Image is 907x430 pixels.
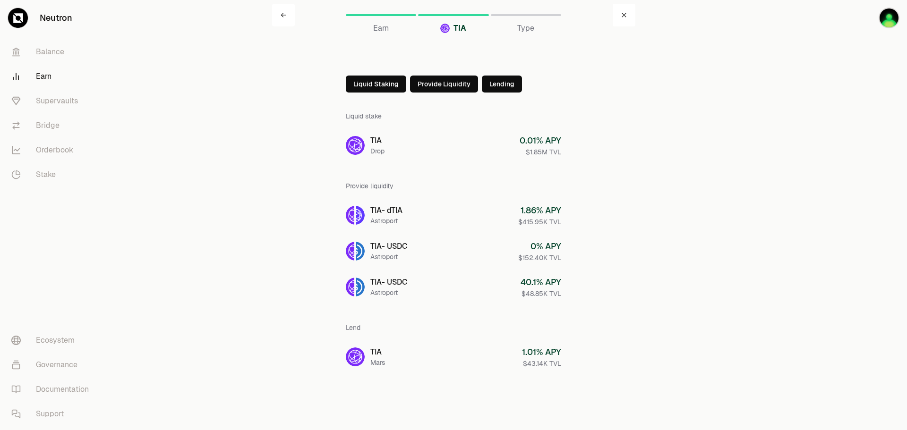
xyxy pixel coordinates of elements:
[370,135,385,146] div: TIA
[518,204,561,217] div: 1.86 % APY
[521,276,561,289] div: 40.1 % APY
[373,23,389,34] span: Earn
[518,217,561,227] div: $415.95K TVL
[4,377,102,402] a: Documentation
[518,253,561,262] div: $152.40K TVL
[356,206,365,225] img: dTIA
[346,104,561,128] div: Liquid stake
[346,278,354,296] img: TIA
[521,289,561,298] div: $48.85K TVL
[4,64,102,89] a: Earn
[346,76,406,93] button: Liquid Staking
[517,23,534,34] span: Type
[453,23,466,34] span: TIA
[338,234,569,268] a: TIAUSDCTIA- USDCAstroport0% APY$152.40K TVL
[522,359,561,368] div: $43.14K TVL
[440,24,450,33] img: TIA
[522,346,561,359] div: 1.01 % APY
[518,240,561,253] div: 0 % APY
[482,76,522,93] button: Lending
[4,328,102,353] a: Ecosystem
[338,270,569,304] a: TIAUSDCTIA- USDCAstroport40.1% APY$48.85K TVL
[418,4,488,26] a: TIATIA
[4,40,102,64] a: Balance
[356,242,365,261] img: USDC
[4,353,102,377] a: Governance
[4,113,102,138] a: Bridge
[4,89,102,113] a: Supervaults
[520,134,561,147] div: 0.01 % APY
[370,346,385,358] div: TIA
[370,216,402,226] div: Astroport
[346,242,354,261] img: TIA
[346,347,365,366] img: TIA
[370,146,385,156] div: Drop
[4,138,102,162] a: Orderbook
[410,76,478,93] button: Provide Liquidity
[370,241,407,252] div: TIA - USDC
[370,288,407,297] div: Astroport
[4,162,102,187] a: Stake
[338,198,569,232] a: TIAdTIATIA- dTIAAstroport1.86% APY$415.95K TVL
[356,278,365,296] img: USDC
[346,174,561,198] div: Provide liquidity
[338,128,569,162] a: TIATIADrop0.01% APY$1.85M TVL
[338,340,569,374] a: TIATIAMars1.01% APY$43.14K TVL
[346,206,354,225] img: TIA
[370,277,407,288] div: TIA - USDC
[879,8,899,28] img: priv
[4,402,102,426] a: Support
[370,205,402,216] div: TIA - dTIA
[370,252,407,261] div: Astroport
[346,4,416,26] a: Earn
[346,315,561,340] div: Lend
[370,358,385,367] div: Mars
[346,136,365,155] img: TIA
[520,147,561,157] div: $1.85M TVL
